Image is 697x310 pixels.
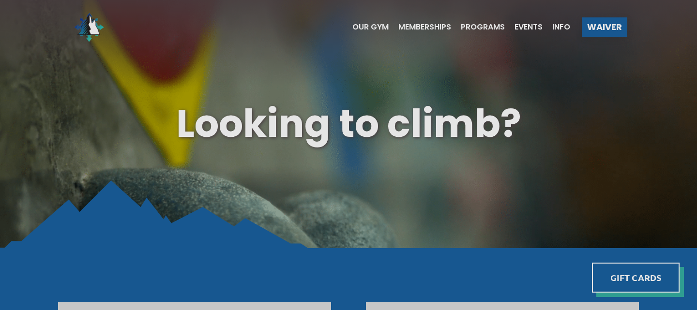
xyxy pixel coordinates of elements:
a: Our Gym [343,23,389,31]
span: Programs [461,23,505,31]
a: Info [543,23,570,31]
span: Info [552,23,570,31]
span: Waiver [587,23,622,31]
img: North Wall Logo [70,8,108,46]
a: Programs [451,23,505,31]
span: Our Gym [352,23,389,31]
h1: Looking to climb? [58,97,639,151]
span: Events [515,23,543,31]
a: Memberships [389,23,451,31]
a: Events [505,23,543,31]
span: Memberships [398,23,451,31]
a: Waiver [582,17,627,37]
